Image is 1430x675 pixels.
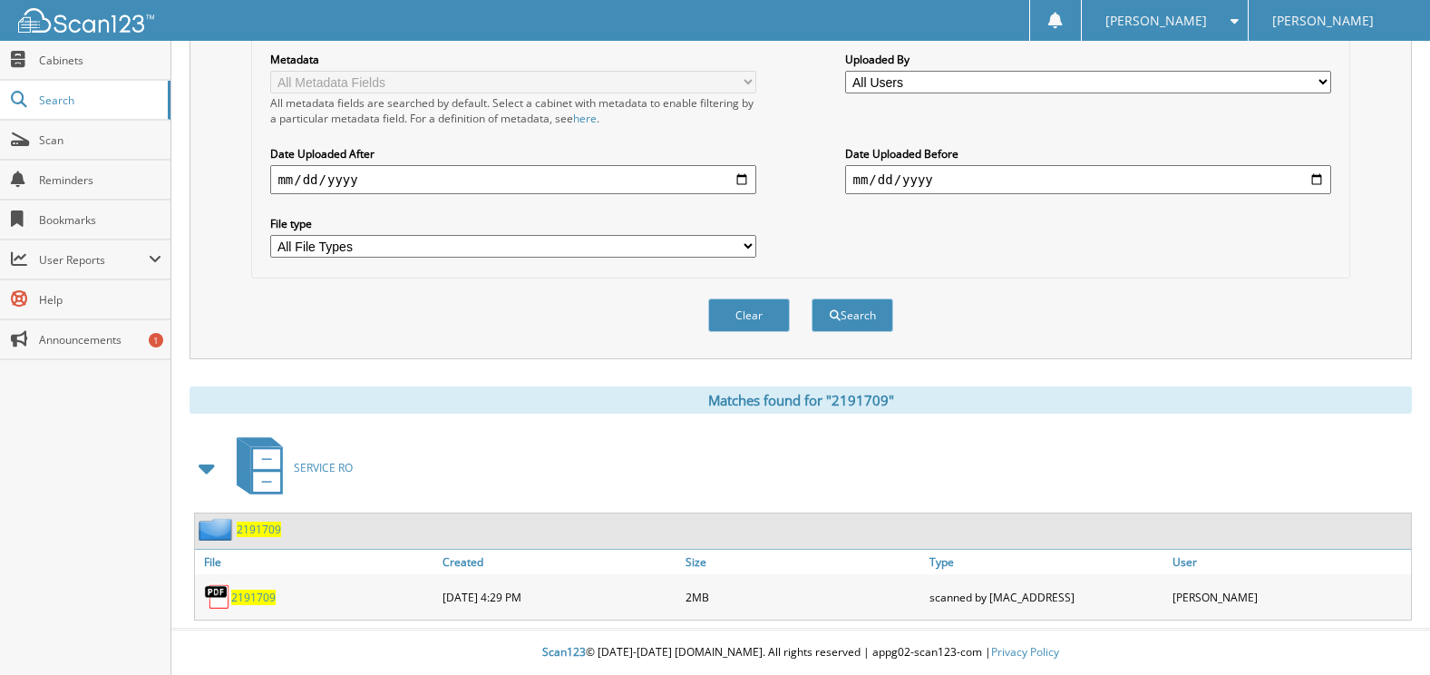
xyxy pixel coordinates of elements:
[149,333,163,347] div: 1
[39,212,161,228] span: Bookmarks
[845,146,1330,161] label: Date Uploaded Before
[199,518,237,541] img: folder2.png
[270,216,755,231] label: File type
[845,52,1330,67] label: Uploaded By
[204,583,231,611] img: PDF.png
[39,292,161,308] span: Help
[190,386,1412,414] div: Matches found for "2191709"
[991,644,1059,660] a: Privacy Policy
[708,298,790,332] button: Clear
[573,111,597,126] a: here
[39,332,161,347] span: Announcements
[1105,15,1207,26] span: [PERSON_NAME]
[681,550,924,574] a: Size
[231,590,276,605] a: 2191709
[1168,579,1411,615] div: [PERSON_NAME]
[39,132,161,148] span: Scan
[1272,15,1374,26] span: [PERSON_NAME]
[39,53,161,68] span: Cabinets
[18,8,154,33] img: scan123-logo-white.svg
[681,579,924,615] div: 2MB
[542,644,586,660] span: Scan123
[270,95,755,126] div: All metadata fields are searched by default. Select a cabinet with metadata to enable filtering b...
[294,460,353,475] span: SERVICE RO
[39,93,159,108] span: Search
[845,165,1330,194] input: end
[1168,550,1411,574] a: User
[925,550,1168,574] a: Type
[438,550,681,574] a: Created
[438,579,681,615] div: [DATE] 4:29 PM
[270,146,755,161] label: Date Uploaded After
[1339,588,1430,675] iframe: Chat Widget
[39,172,161,188] span: Reminders
[812,298,893,332] button: Search
[925,579,1168,615] div: scanned by [MAC_ADDRESS]
[226,432,353,504] a: SERVICE RO
[270,165,755,194] input: start
[171,631,1430,675] div: © [DATE]-[DATE] [DOMAIN_NAME]. All rights reserved | appg02-scan123-com |
[195,550,438,574] a: File
[39,252,149,268] span: User Reports
[237,522,281,537] a: 2191709
[270,52,755,67] label: Metadata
